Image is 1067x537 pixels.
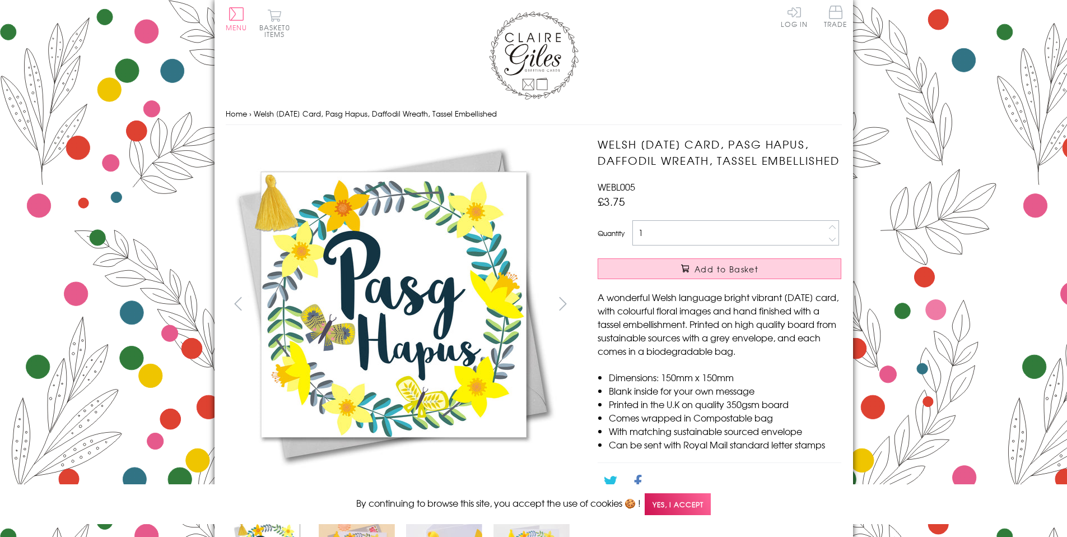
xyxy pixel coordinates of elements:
[226,22,248,33] span: Menu
[249,108,251,119] span: ›
[254,108,497,119] span: Welsh [DATE] Card, Pasg Hapus, Daffodil Wreath, Tassel Embellished
[695,263,758,275] span: Add to Basket
[824,6,847,27] span: Trade
[609,438,841,451] li: Can be sent with Royal Mail standard letter stamps
[598,228,625,238] label: Quantity
[609,424,841,438] li: With matching sustainable sourced envelope
[609,411,841,424] li: Comes wrapped in Compostable bag
[609,371,841,384] li: Dimensions: 150mm x 150mm
[598,193,625,209] span: £3.75
[609,384,841,397] li: Blank inside for your own message
[781,6,808,27] a: Log In
[226,291,251,316] button: prev
[598,258,841,279] button: Add to Basket
[550,291,575,316] button: next
[598,180,635,193] span: WEBL005
[609,397,841,411] li: Printed in the U.K on quality 350gsm board
[226,103,842,126] nav: breadcrumbs
[264,22,290,39] span: 0 items
[824,6,847,30] a: Trade
[598,136,841,169] h1: Welsh [DATE] Card, Pasg Hapus, Daffodil Wreath, Tassel Embellished
[226,108,247,119] a: Home
[225,136,561,473] img: Welsh Easter Card, Pasg Hapus, Daffodil Wreath, Tassel Embellished
[226,7,248,31] button: Menu
[259,9,290,38] button: Basket0 items
[489,11,579,100] img: Claire Giles Greetings Cards
[645,493,711,515] span: Yes, I accept
[598,290,841,358] p: A wonderful Welsh language bright vibrant [DATE] card, with colourful floral images and hand fini...
[575,136,911,473] img: Welsh Easter Card, Pasg Hapus, Daffodil Wreath, Tassel Embellished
